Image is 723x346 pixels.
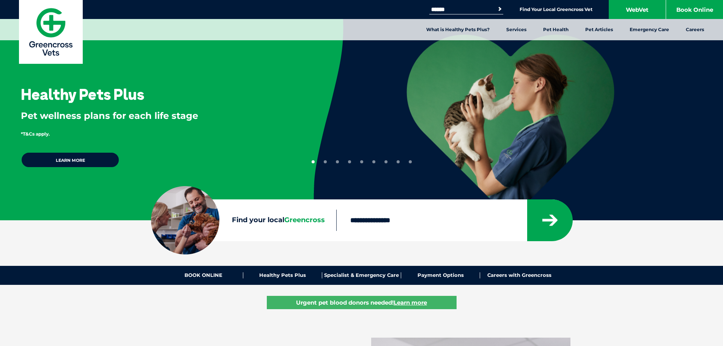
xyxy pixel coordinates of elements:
[151,215,336,226] label: Find your local
[336,160,339,163] button: 3 of 9
[418,19,498,40] a: What is Healthy Pets Plus?
[397,160,400,163] button: 8 of 9
[21,131,50,137] span: *T&Cs apply.
[394,299,427,306] u: Learn more
[164,272,243,278] a: BOOK ONLINE
[621,19,677,40] a: Emergency Care
[677,19,712,40] a: Careers
[498,19,535,40] a: Services
[312,160,315,163] button: 1 of 9
[496,5,504,13] button: Search
[267,296,457,309] a: Urgent pet blood donors needed!Learn more
[372,160,375,163] button: 6 of 9
[401,272,480,278] a: Payment Options
[409,160,412,163] button: 9 of 9
[322,272,401,278] a: Specialist & Emergency Care
[520,6,592,13] a: Find Your Local Greencross Vet
[21,87,144,102] h3: Healthy Pets Plus
[480,272,559,278] a: Careers with Greencross
[384,160,387,163] button: 7 of 9
[21,152,120,168] a: Learn more
[284,216,325,224] span: Greencross
[21,109,289,122] p: Pet wellness plans for each life stage
[535,19,577,40] a: Pet Health
[324,160,327,163] button: 2 of 9
[360,160,363,163] button: 5 of 9
[348,160,351,163] button: 4 of 9
[243,272,322,278] a: Healthy Pets Plus
[577,19,621,40] a: Pet Articles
